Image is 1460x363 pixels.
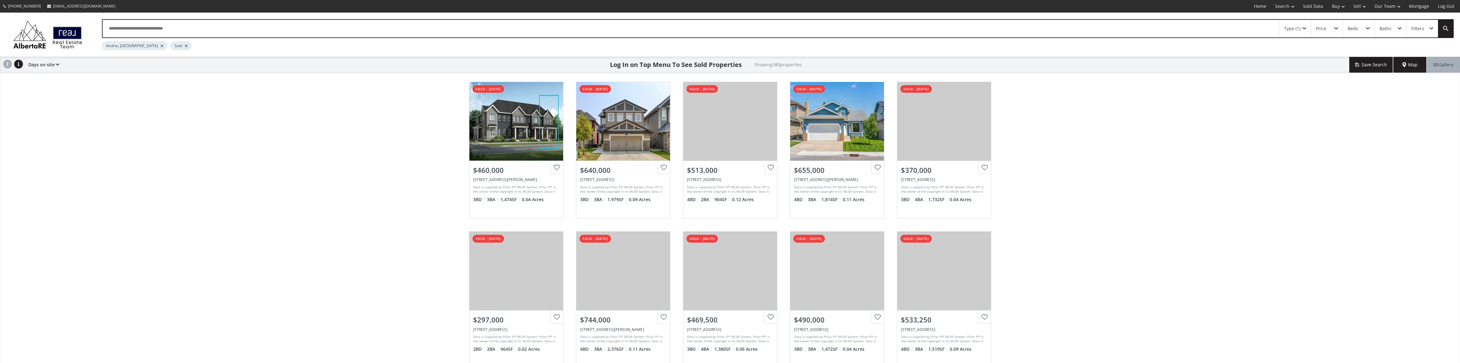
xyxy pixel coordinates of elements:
div: Data is supplied by Pillar 9™ MLS® System. Pillar 9™ is the owner of the copyright in its MLS® Sy... [687,185,772,194]
span: 2 BD [473,346,485,352]
div: Data is supplied by Pillar 9™ MLS® System. Pillar 9™ is the owner of the copyright in its MLS® Sy... [794,334,879,344]
a: sold - [DATE]$640,000[STREET_ADDRESS]Data is supplied by Pillar 9™ MLS® System. Pillar 9™ is the ... [570,75,677,225]
a: sold - [DATE]$370,000[STREET_ADDRESS]Data is supplied by Pillar 9™ MLS® System. Pillar 9™ is the ... [891,75,998,225]
span: 0.04 Acres [843,346,864,352]
span: 4 BD [901,346,913,352]
div: 454 Osborne Drive SW, Airdrie, AB T4B5L5 [473,177,559,182]
div: 5 Hillcrest Square SW, Airdrie, AB T4B 4B3 [794,327,880,332]
span: 3 BD [794,346,806,352]
img: Logo [10,19,86,50]
span: 3 BD [901,196,913,203]
span: 3 BA [915,346,927,352]
span: 4 BA [915,196,927,203]
span: 1,474 SF [501,196,520,203]
div: $469,500 [687,315,773,325]
span: 1,979 SF [607,196,627,203]
div: Map [1393,57,1427,73]
span: 0.11 Acres [629,346,651,352]
span: 1,380 SF [714,346,734,352]
span: 0.11 Acres [843,196,864,203]
h2: Showing 380 properties [754,62,802,67]
div: $297,000 [473,315,559,325]
div: Data is supplied by Pillar 9™ MLS® System. Pillar 9™ is the owner of the copyright in its MLS® Sy... [901,185,986,194]
a: sold - [DATE]$460,000[STREET_ADDRESS][PERSON_NAME]Data is supplied by Pillar 9™ MLS® System. Pill... [463,75,570,225]
h1: Log In on Top Menu To See Sold Properties [610,60,742,69]
span: 0.09 Acres [629,196,651,203]
div: Type (1) [1284,26,1301,31]
div: Price [1316,26,1326,31]
span: 3 BA [808,346,820,352]
span: 2 BA [701,196,713,203]
div: Gallery [1427,57,1460,73]
span: 4 BA [701,346,713,352]
span: 4 BD [580,346,592,352]
span: 0.09 Acres [950,346,971,352]
span: 1,814 SF [821,196,841,203]
a: sold - [DATE]$655,000[STREET_ADDRESS][PERSON_NAME]Data is supplied by Pillar 9™ MLS® System. Pill... [784,75,891,225]
div: 403 Mackenzie Way SW #9301, Airdrie, AB T4B 3V7 [473,327,559,332]
div: Data is supplied by Pillar 9™ MLS® System. Pillar 9™ is the owner of the copyright in its MLS® Sy... [473,185,558,194]
span: 3 BA [808,196,820,203]
span: 3 BD [473,196,485,203]
span: 2,376 SF [607,346,627,352]
div: $513,000 [687,165,773,175]
span: 3 BD [687,346,699,352]
div: Sold [171,41,192,50]
div: Data is supplied by Pillar 9™ MLS® System. Pillar 9™ is the owner of the copyright in its MLS® Sy... [473,334,558,344]
span: 1,519 SF [928,346,948,352]
div: 47 Edmund Way SE, Airdrie, AB T4B 2G4 [794,177,880,182]
div: $533,250 [901,315,987,325]
div: $744,000 [580,315,666,325]
a: [EMAIL_ADDRESS][DOMAIN_NAME] [44,0,119,12]
span: 3 BA [594,346,606,352]
div: $655,000 [794,165,880,175]
span: 4 BD [687,196,699,203]
div: Beds [1348,26,1358,31]
div: Days on site [25,57,59,73]
div: Filters [1411,26,1424,31]
div: Data is supplied by Pillar 9™ MLS® System. Pillar 9™ is the owner of the copyright in its MLS® Sy... [794,185,879,194]
button: Save Search [1349,57,1393,73]
div: 111 Summerfield Road SE, Airdrie, AB T4B 1X3 [687,177,773,182]
div: 457 Morningside Way SW, Airdrie, AB T4B 3M5 [901,327,987,332]
span: Gallery [1434,62,1453,68]
span: 4 BD [794,196,806,203]
span: 3 BD [580,196,592,203]
div: $640,000 [580,165,666,175]
div: $370,000 [901,165,987,175]
span: 0.12 Acres [732,196,754,203]
a: sold - [DATE]$513,000[STREET_ADDRESS]Data is supplied by Pillar 9™ MLS® System. Pillar 9™ is the ... [677,75,784,225]
span: 1,472 SF [821,346,841,352]
div: Data is supplied by Pillar 9™ MLS® System. Pillar 9™ is the owner of the copyright in its MLS® Sy... [580,334,665,344]
div: 577 Hillcrest Road SW, Airdrie, AB T4B 4H6 [687,327,773,332]
span: 2 BA [487,346,499,352]
div: Baths [1379,26,1391,31]
span: 964 SF [501,346,517,352]
span: 0.04 Acres [522,196,544,203]
div: $460,000 [473,165,559,175]
div: 296 Kingston Way SE, Airdrie, AB T4A 0K5 [580,177,666,182]
div: Data is supplied by Pillar 9™ MLS® System. Pillar 9™ is the owner of the copyright in its MLS® Sy... [901,334,986,344]
span: 904 SF [714,196,730,203]
div: Data is supplied by Pillar 9™ MLS® System. Pillar 9™ is the owner of the copyright in its MLS® Sy... [687,334,772,344]
span: 0.05 Acres [736,346,758,352]
span: Map [1402,62,1418,68]
span: 0.04 Acres [950,196,971,203]
div: 280 Williamstown Close NW #1508, Airdrie, AB T4B 4B6 [901,177,987,182]
span: [PHONE_NUMBER] [8,3,41,9]
span: 3 BA [594,196,606,203]
span: 0.02 Acres [518,346,540,352]
div: $490,000 [794,315,880,325]
span: 3 BA [487,196,499,203]
div: Airdrie, [GEOGRAPHIC_DATA] [102,41,167,50]
span: 1,732 SF [928,196,948,203]
div: Data is supplied by Pillar 9™ MLS® System. Pillar 9™ is the owner of the copyright in its MLS® Sy... [580,185,665,194]
span: [EMAIL_ADDRESS][DOMAIN_NAME] [53,3,115,9]
div: 179 Coopers Hill SW, Airdrie, AB T4B 0B9 [580,327,666,332]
